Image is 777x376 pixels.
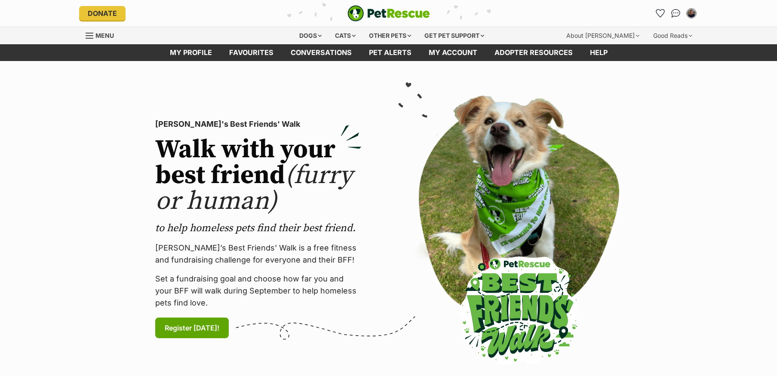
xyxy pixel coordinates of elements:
p: [PERSON_NAME]'s Best Friends' Walk [155,118,362,130]
ul: Account quick links [654,6,698,20]
div: About [PERSON_NAME] [560,27,645,44]
a: Favourites [221,44,282,61]
span: (furry or human) [155,159,353,217]
div: Get pet support [418,27,490,44]
img: Vincent Malone profile pic [687,9,696,18]
a: Donate [79,6,126,21]
p: [PERSON_NAME]’s Best Friends' Walk is a free fitness and fundraising challenge for everyone and t... [155,242,362,266]
a: Register [DATE]! [155,318,229,338]
a: conversations [282,44,360,61]
button: My account [685,6,698,20]
div: Other pets [363,27,417,44]
div: Cats [329,27,362,44]
a: Adopter resources [486,44,581,61]
a: My account [420,44,486,61]
p: to help homeless pets find their best friend. [155,221,362,235]
img: chat-41dd97257d64d25036548639549fe6c8038ab92f7586957e7f3b1b290dea8141.svg [671,9,680,18]
span: Menu [95,32,114,39]
a: Conversations [669,6,683,20]
div: Dogs [293,27,328,44]
div: Good Reads [647,27,698,44]
span: Register [DATE]! [165,323,219,333]
a: PetRescue [347,5,430,21]
a: My profile [161,44,221,61]
a: Menu [86,27,120,43]
img: logo-e224e6f780fb5917bec1dbf3a21bbac754714ae5b6737aabdf751b685950b380.svg [347,5,430,21]
a: Help [581,44,616,61]
p: Set a fundraising goal and choose how far you and your BFF will walk during September to help hom... [155,273,362,309]
a: Favourites [654,6,667,20]
h2: Walk with your best friend [155,137,362,214]
a: Pet alerts [360,44,420,61]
